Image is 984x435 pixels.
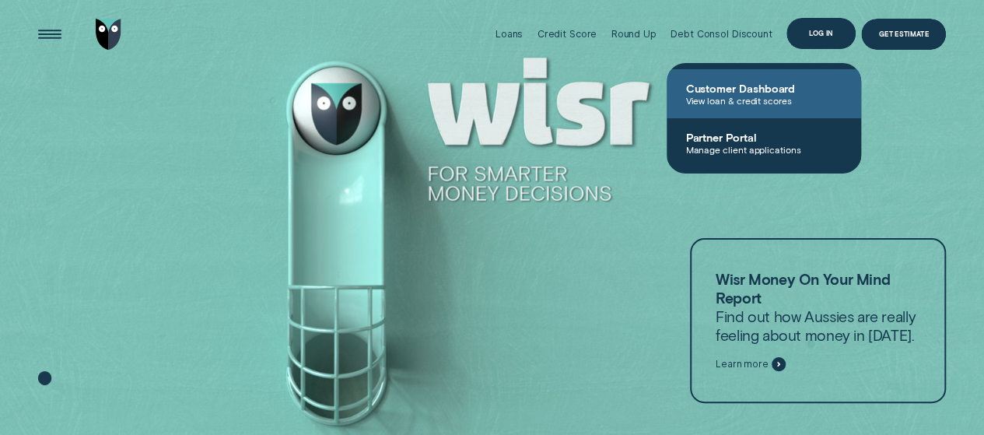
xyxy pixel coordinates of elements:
[671,28,772,40] div: Debt Consol Discount
[667,69,861,118] a: Customer DashboardView loan & credit scores
[34,19,65,50] button: Open Menu
[716,270,920,345] p: Find out how Aussies are really feeling about money in [DATE].
[685,144,842,155] span: Manage client applications
[861,19,946,50] a: Get Estimate
[96,19,121,50] img: Wisr
[716,270,890,307] strong: Wisr Money On Your Mind Report
[786,18,856,49] button: Log in
[667,118,861,167] a: Partner PortalManage client applications
[685,95,842,106] span: View loan & credit scores
[496,28,523,40] div: Loans
[611,28,657,40] div: Round Up
[685,82,842,95] span: Customer Dashboard
[809,30,833,37] div: Log in
[538,28,597,40] div: Credit Score
[685,131,842,144] span: Partner Portal
[716,359,769,370] span: Learn more
[690,238,947,403] a: Wisr Money On Your Mind ReportFind out how Aussies are really feeling about money in [DATE].Learn...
